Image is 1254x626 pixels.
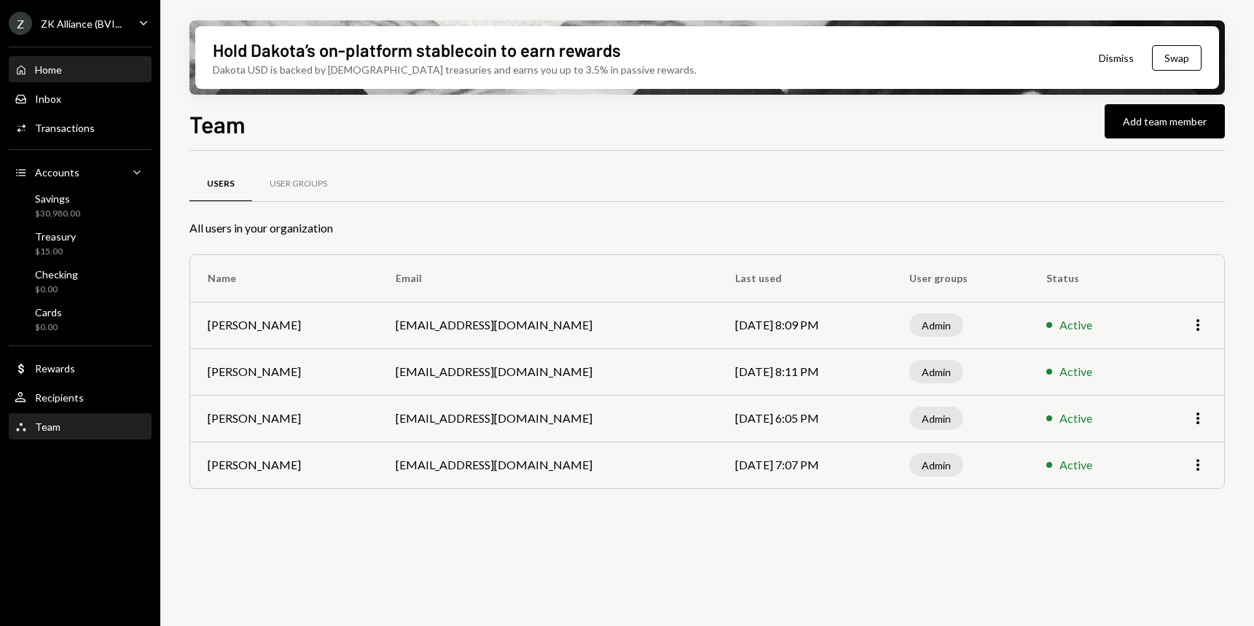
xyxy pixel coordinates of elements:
[35,283,78,296] div: $0.00
[35,391,84,404] div: Recipients
[1029,255,1148,302] th: Status
[35,122,95,134] div: Transactions
[909,453,963,477] div: Admin
[378,442,718,488] td: [EMAIL_ADDRESS][DOMAIN_NAME]
[190,255,378,302] th: Name
[35,192,80,205] div: Savings
[378,255,718,302] th: Email
[35,166,79,179] div: Accounts
[9,302,152,337] a: Cards$0.00
[189,219,1225,237] div: All users in your organization
[1105,104,1225,138] button: Add team member
[378,302,718,348] td: [EMAIL_ADDRESS][DOMAIN_NAME]
[9,384,152,410] a: Recipients
[35,268,78,281] div: Checking
[213,62,697,77] div: Dakota USD is backed by [DEMOGRAPHIC_DATA] treasuries and earns you up to 3.5% in passive rewards.
[9,226,152,261] a: Treasury$15.00
[9,159,152,185] a: Accounts
[892,255,1029,302] th: User groups
[213,38,621,62] div: Hold Dakota’s on-platform stablecoin to earn rewards
[35,321,62,334] div: $0.00
[909,407,963,430] div: Admin
[35,420,60,433] div: Team
[1081,41,1152,75] button: Dismiss
[1059,410,1092,427] div: Active
[909,360,963,383] div: Admin
[35,63,62,76] div: Home
[378,395,718,442] td: [EMAIL_ADDRESS][DOMAIN_NAME]
[718,442,892,488] td: [DATE] 7:07 PM
[718,255,892,302] th: Last used
[9,56,152,82] a: Home
[1059,456,1092,474] div: Active
[718,348,892,395] td: [DATE] 8:11 PM
[190,442,378,488] td: [PERSON_NAME]
[9,264,152,299] a: Checking$0.00
[189,165,252,203] a: Users
[9,413,152,439] a: Team
[190,395,378,442] td: [PERSON_NAME]
[9,12,32,35] div: Z
[35,362,75,375] div: Rewards
[252,165,345,203] a: User Groups
[1152,45,1202,71] button: Swap
[35,306,62,318] div: Cards
[378,348,718,395] td: [EMAIL_ADDRESS][DOMAIN_NAME]
[35,246,76,258] div: $15.00
[909,313,963,337] div: Admin
[718,395,892,442] td: [DATE] 6:05 PM
[41,17,122,30] div: ZK Alliance (BVI...
[189,109,246,138] h1: Team
[1059,316,1092,334] div: Active
[9,355,152,381] a: Rewards
[718,302,892,348] td: [DATE] 8:09 PM
[1059,363,1092,380] div: Active
[35,208,80,220] div: $30,980.00
[9,188,152,223] a: Savings$30,980.00
[190,302,378,348] td: [PERSON_NAME]
[35,230,76,243] div: Treasury
[9,85,152,111] a: Inbox
[9,114,152,141] a: Transactions
[35,93,61,105] div: Inbox
[190,348,378,395] td: [PERSON_NAME]
[207,178,235,190] div: Users
[270,178,327,190] div: User Groups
